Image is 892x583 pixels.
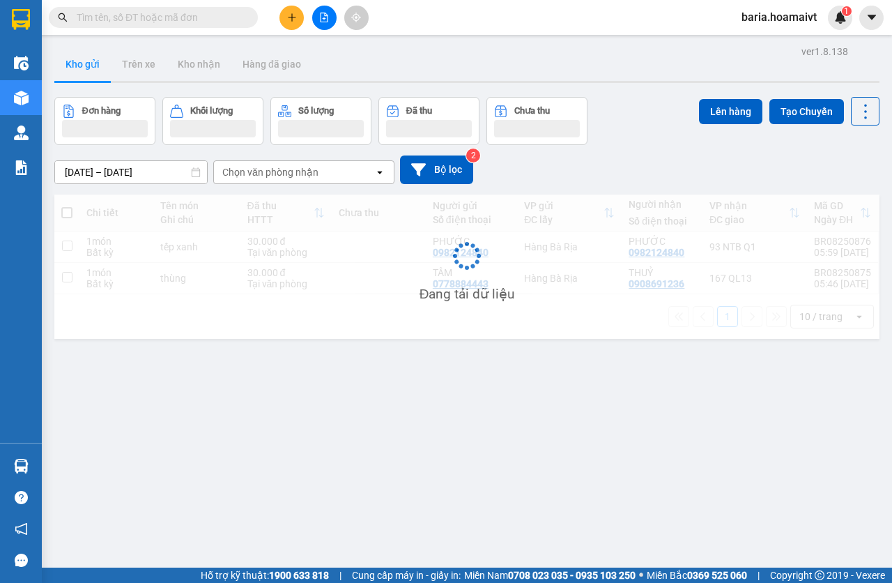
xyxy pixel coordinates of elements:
[352,568,461,583] span: Cung cấp máy in - giấy in:
[15,522,28,536] span: notification
[466,149,480,162] sup: 2
[14,91,29,105] img: warehouse-icon
[55,161,207,183] input: Select a date range.
[464,568,636,583] span: Miền Nam
[508,570,636,581] strong: 0708 023 035 - 0935 103 250
[834,11,847,24] img: icon-new-feature
[167,47,231,81] button: Kho nhận
[374,167,385,178] svg: open
[844,6,849,16] span: 1
[14,126,29,140] img: warehouse-icon
[687,570,747,581] strong: 0369 525 060
[162,97,263,145] button: Khối lượng
[14,56,29,70] img: warehouse-icon
[815,570,824,580] span: copyright
[14,459,29,474] img: warehouse-icon
[54,97,155,145] button: Đơn hàng
[287,13,297,22] span: plus
[406,106,432,116] div: Đã thu
[378,97,479,145] button: Đã thu
[190,106,233,116] div: Khối lượng
[231,47,312,81] button: Hàng đã giao
[222,165,318,179] div: Chọn văn phòng nhận
[639,573,643,578] span: ⚪️
[344,6,369,30] button: aim
[420,284,515,305] div: Đang tải dữ liệu
[351,13,361,22] span: aim
[111,47,167,81] button: Trên xe
[269,570,329,581] strong: 1900 633 818
[201,568,329,583] span: Hỗ trợ kỹ thuật:
[319,13,329,22] span: file-add
[769,99,844,124] button: Tạo Chuyến
[647,568,747,583] span: Miền Bắc
[270,97,371,145] button: Số lượng
[14,160,29,175] img: solution-icon
[486,97,587,145] button: Chưa thu
[514,106,550,116] div: Chưa thu
[54,47,111,81] button: Kho gửi
[866,11,878,24] span: caret-down
[298,106,334,116] div: Số lượng
[15,491,28,504] span: question-circle
[842,6,852,16] sup: 1
[12,9,30,30] img: logo-vxr
[279,6,304,30] button: plus
[400,156,473,184] button: Bộ lọc
[859,6,884,30] button: caret-down
[758,568,760,583] span: |
[58,13,68,22] span: search
[312,6,337,30] button: file-add
[801,44,848,59] div: ver 1.8.138
[77,10,241,25] input: Tìm tên, số ĐT hoặc mã đơn
[82,106,121,116] div: Đơn hàng
[730,8,828,26] span: baria.hoamaivt
[339,568,341,583] span: |
[15,554,28,567] span: message
[699,99,762,124] button: Lên hàng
